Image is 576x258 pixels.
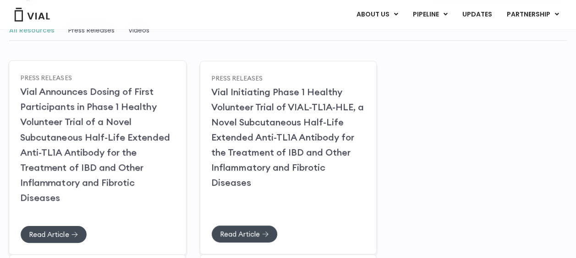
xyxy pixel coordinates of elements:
a: ABOUT USMenu Toggle [349,7,405,22]
a: All Resources [9,26,55,35]
span: Read Article [29,231,69,237]
a: Press Releases [211,74,263,82]
a: Videos [128,26,149,35]
a: UPDATES [455,7,499,22]
a: Vial Announces Dosing of First Participants in Phase 1 Healthy Volunteer Trial of a Novel Subcuta... [20,86,170,203]
a: Read Article [20,225,87,243]
img: Vial Logo [14,8,50,21]
a: PIPELINEMenu Toggle [406,7,455,22]
a: Vial Initiating Phase 1 Healthy Volunteer Trial of VIAL-TL1A-HLE, a Novel Subcutaneous Half-Life ... [211,86,364,188]
a: Press Releases [68,26,115,35]
a: Read Article [211,225,278,243]
a: Press Releases [20,73,72,81]
span: Read Article [220,231,260,237]
a: PARTNERSHIPMenu Toggle [499,7,566,22]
